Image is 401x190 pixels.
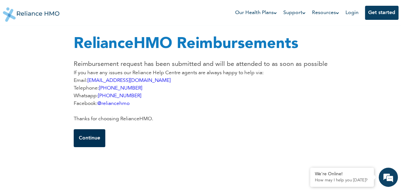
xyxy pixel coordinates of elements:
div: FAQs [63,157,122,177]
button: Get started [365,6,398,20]
a: Our Health Plans [235,9,277,17]
span: Conversation [3,169,63,173]
a: Resources [312,9,339,17]
div: Minimize live chat window [105,3,120,19]
a: @reliancehmo [97,101,130,106]
h1: RelianceHMO Reimbursements [74,33,328,56]
a: [EMAIL_ADDRESS][DOMAIN_NAME] [87,78,171,83]
img: d_794563401_company_1708531726252_794563401 [12,32,26,48]
textarea: Type your message and hit 'Enter' [3,135,122,157]
p: If you have any issues our Reliance Help Centre agents are always happy to help via: Email: Telep... [74,69,328,123]
a: Support [283,9,306,17]
span: We're online! [37,61,88,125]
div: Chat with us now [33,36,107,44]
img: Reliance HMO's Logo [3,3,60,22]
p: How may I help you today? [315,178,369,183]
p: Reimbursement request has been submitted and will be attended to as soon as possible [74,59,328,69]
a: [PHONE_NUMBER] [99,86,142,91]
div: We're Online! [315,171,369,177]
button: Continue [74,129,105,147]
a: [PHONE_NUMBER] [98,93,141,99]
a: Login [345,10,359,15]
